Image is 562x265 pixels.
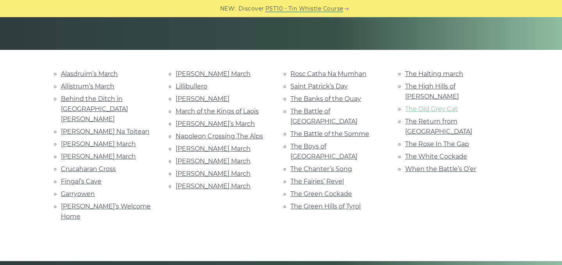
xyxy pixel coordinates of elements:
[290,70,366,78] a: Rosc Catha Na Mumhan
[405,105,458,113] a: The Old Grey Cat
[61,140,136,148] a: [PERSON_NAME] March
[290,83,348,90] a: Saint Patrick’s Day
[61,128,149,135] a: [PERSON_NAME] Na Toitean
[61,178,101,185] a: Fingal’s Cave
[238,4,264,13] span: Discover
[405,140,469,148] a: The Rose In The Gap
[290,130,369,138] a: The Battle of the Somme
[405,70,463,78] a: The Halting march
[176,182,251,190] a: [PERSON_NAME] March
[290,178,344,185] a: The Fairies’ Revel
[176,70,251,78] a: [PERSON_NAME] March
[176,157,251,165] a: [PERSON_NAME] March
[405,83,459,100] a: The High Hills of [PERSON_NAME]
[176,132,263,140] a: Napoleon Crossing The Alps
[220,4,236,13] span: NEW:
[176,83,207,90] a: Lillibullero
[176,108,259,115] a: March of the Kings of Laois
[290,108,357,125] a: The Battle of [GEOGRAPHIC_DATA]
[290,95,361,102] a: The Banks of the Quay
[290,165,352,173] a: The Chanter’s Song
[61,83,114,90] a: Allistrum’s March
[61,190,95,198] a: Garryowen
[290,190,352,198] a: The Green Cockade
[176,120,255,127] a: [PERSON_NAME]’s March
[290,143,357,160] a: The Boys of [GEOGRAPHIC_DATA]
[176,145,251,152] a: [PERSON_NAME] March
[405,118,472,135] a: The Return from [GEOGRAPHIC_DATA]
[290,203,361,210] a: The Green Hills of Tyrol
[61,165,116,173] a: Crucaharan Cross
[405,153,467,160] a: The White Cockade
[61,203,151,220] a: [PERSON_NAME]’s Welcome Home
[405,165,476,173] a: When the Battle’s O’er
[61,70,118,78] a: Alasdruim’s March
[176,170,251,177] a: [PERSON_NAME] March
[61,153,136,160] a: [PERSON_NAME] March
[265,4,343,13] a: PST10 - Tin Whistle Course
[176,95,229,102] a: [PERSON_NAME]
[61,95,128,123] a: Behind the Ditch in [GEOGRAPHIC_DATA] [PERSON_NAME]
